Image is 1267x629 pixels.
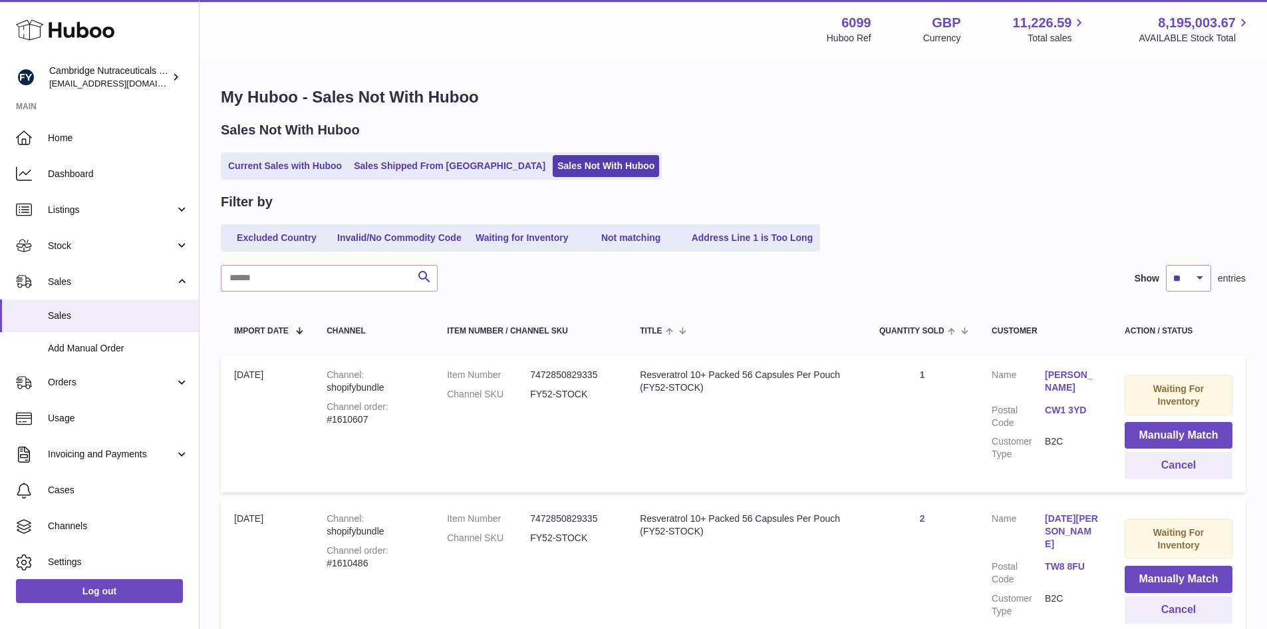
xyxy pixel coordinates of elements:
[48,342,189,355] span: Add Manual Order
[530,532,613,544] dd: FY52-STOCK
[48,310,189,322] span: Sales
[327,369,364,380] strong: Channel
[841,14,871,32] strong: 6099
[327,544,420,570] div: #1610486
[447,369,530,381] dt: Item Number
[1125,327,1232,335] div: Action / Status
[49,65,169,90] div: Cambridge Nutraceuticals Ltd
[223,155,347,177] a: Current Sales with Huboo
[1125,596,1232,624] button: Cancel
[1139,14,1251,45] a: 8,195,003.67 AVAILABLE Stock Total
[920,513,925,524] a: 2
[992,435,1045,461] dt: Customer Type
[1125,452,1232,479] button: Cancel
[447,388,530,401] dt: Channel SKU
[1012,14,1087,45] a: 11,226.59 Total sales
[447,532,530,544] dt: Channel SKU
[827,32,871,45] div: Huboo Ref
[578,227,684,249] a: Not matching
[923,32,961,45] div: Currency
[920,369,925,380] a: 1
[327,513,420,538] div: shopifybundle
[16,67,36,87] img: huboo@camnutra.com
[48,168,189,180] span: Dashboard
[327,545,388,556] strong: Channel order
[327,327,420,335] div: Channel
[640,369,853,394] div: Resveratrol 10+ Packed 56 Capsules Per Pouch (FY52-STOCK)
[687,227,818,249] a: Address Line 1 is Too Long
[1012,14,1071,32] span: 11,226.59
[530,369,613,381] dd: 7472850829335
[992,560,1045,586] dt: Postal Code
[640,513,853,538] div: Resveratrol 10+ Packed 56 Capsules Per Pouch (FY52-STOCK)
[49,78,196,89] span: [EMAIL_ADDRESS][DOMAIN_NAME]
[640,327,662,335] span: Title
[1125,566,1232,593] button: Manually Match
[1135,272,1159,285] label: Show
[447,513,530,525] dt: Item Number
[327,369,420,394] div: shopifybundle
[48,520,189,532] span: Channels
[16,579,183,603] a: Log out
[1218,272,1246,285] span: entries
[221,193,273,211] h2: Filter by
[1045,560,1098,573] a: TW8 8FU
[1028,32,1087,45] span: Total sales
[1045,513,1098,550] a: [DATE][PERSON_NAME]
[1045,369,1098,394] a: [PERSON_NAME]
[1153,383,1204,407] strong: Waiting For Inventory
[1045,404,1098,417] a: CW1 3YD
[1125,422,1232,449] button: Manually Match
[48,240,175,252] span: Stock
[327,513,364,524] strong: Channel
[349,155,550,177] a: Sales Shipped From [GEOGRAPHIC_DATA]
[530,513,613,525] dd: 7472850829335
[992,513,1045,554] dt: Name
[553,155,659,177] a: Sales Not With Huboo
[879,327,944,335] span: Quantity Sold
[333,227,466,249] a: Invalid/No Commodity Code
[221,355,313,493] td: [DATE]
[223,227,330,249] a: Excluded Country
[48,132,189,144] span: Home
[48,204,175,216] span: Listings
[992,592,1045,618] dt: Customer Type
[48,276,175,288] span: Sales
[1139,32,1251,45] span: AVAILABLE Stock Total
[48,412,189,425] span: Usage
[48,556,189,568] span: Settings
[1153,527,1204,550] strong: Waiting For Inventory
[327,401,420,426] div: #1610607
[992,369,1045,397] dt: Name
[447,327,613,335] div: Item Number / Channel SKU
[221,87,1246,108] h1: My Huboo - Sales Not With Huboo
[48,376,175,389] span: Orders
[234,327,289,335] span: Import date
[1045,592,1098,618] dd: B2C
[469,227,575,249] a: Waiting for Inventory
[530,388,613,401] dd: FY52-STOCK
[932,14,960,32] strong: GBP
[327,401,388,412] strong: Channel order
[1045,435,1098,461] dd: B2C
[221,121,360,139] h2: Sales Not With Huboo
[992,327,1098,335] div: Customer
[992,404,1045,429] dt: Postal Code
[48,448,175,461] span: Invoicing and Payments
[1158,14,1236,32] span: 8,195,003.67
[48,484,189,497] span: Cases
